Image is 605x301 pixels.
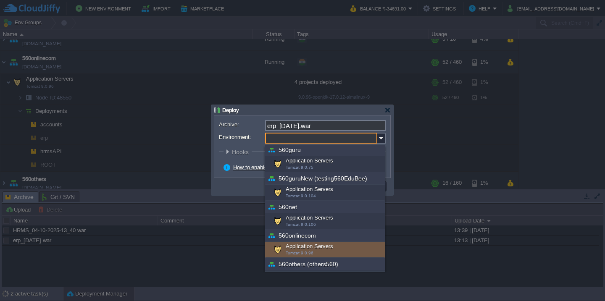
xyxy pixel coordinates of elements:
[265,201,385,213] div: 560net
[265,213,385,229] div: Application Servers
[265,172,385,185] div: 560guruNew (testing560EduBee)
[286,194,316,198] span: Tomcat 9.0.104
[222,107,239,113] span: Deploy
[219,120,264,129] label: Archive:
[232,149,251,155] span: Hooks
[265,242,385,258] div: Application Servers
[286,165,313,170] span: Tomcat 9.0.75
[265,258,385,270] div: 560others (others560)
[265,144,385,156] div: 560guru
[265,185,385,201] div: Application Servers
[219,133,264,141] label: Environment:
[286,251,313,255] span: Tomcat 9.0.96
[286,222,316,227] span: Tomcat 9.0.106
[265,270,385,286] div: Application Servers
[265,156,385,172] div: Application Servers
[265,229,385,242] div: 560onlinecom
[233,164,334,170] a: How to enable zero-downtime deployment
